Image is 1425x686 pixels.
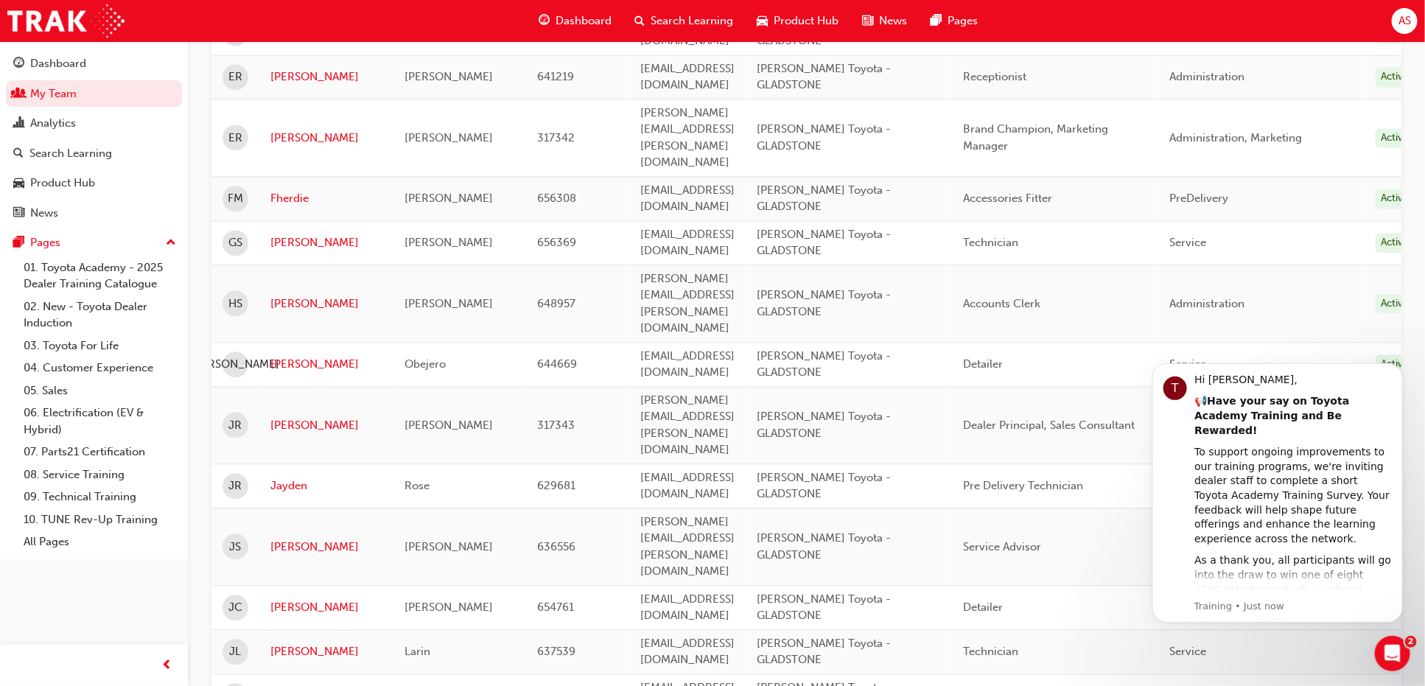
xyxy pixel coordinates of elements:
[556,13,612,29] span: Dashboard
[229,417,242,434] span: JR
[166,234,176,253] span: up-icon
[1169,297,1244,310] span: Administration
[963,192,1052,205] span: Accessories Fitter
[405,645,430,658] span: Larin
[537,419,575,432] span: 317343
[228,190,243,207] span: FM
[192,356,280,373] span: [PERSON_NAME]
[18,402,182,441] a: 06. Electrification (EV & Hybrid)
[13,117,24,130] span: chart-icon
[228,130,242,147] span: ER
[640,592,735,623] span: [EMAIL_ADDRESS][DOMAIN_NAME]
[537,540,575,553] span: 636556
[920,6,990,36] a: pages-iconPages
[1376,128,1414,148] div: Active
[640,637,735,667] span: [EMAIL_ADDRESS][DOMAIN_NAME]
[6,229,182,256] button: Pages
[6,140,182,167] a: Search Learning
[537,297,575,310] span: 648957
[537,70,574,83] span: 641219
[228,69,242,85] span: ER
[640,515,735,578] span: [PERSON_NAME][EMAIL_ADDRESS][PERSON_NAME][DOMAIN_NAME]
[527,6,623,36] a: guage-iconDashboard
[228,599,242,616] span: JC
[405,357,446,371] span: Obejero
[1375,636,1410,671] iframe: Intercom live chat
[270,356,382,373] a: [PERSON_NAME]
[963,122,1108,153] span: Brand Champion, Marketing Manager
[1169,70,1244,83] span: Administration
[18,335,182,357] a: 03. Toyota For Life
[963,70,1026,83] span: Receptionist
[270,69,382,85] a: [PERSON_NAME]
[29,145,112,162] div: Search Learning
[880,13,908,29] span: News
[640,62,735,92] span: [EMAIL_ADDRESS][DOMAIN_NAME]
[757,531,891,561] span: [PERSON_NAME] Toyota - GLADSTONE
[963,419,1135,432] span: Dealer Principal, Sales Consultant
[405,131,493,144] span: [PERSON_NAME]
[640,183,735,214] span: [EMAIL_ADDRESS][DOMAIN_NAME]
[270,295,382,312] a: [PERSON_NAME]
[18,441,182,463] a: 07. Parts21 Certification
[757,637,891,667] span: [PERSON_NAME] Toyota - GLADSTONE
[18,295,182,335] a: 02. New - Toyota Dealer Induction
[757,183,891,214] span: [PERSON_NAME] Toyota - GLADSTONE
[229,477,242,494] span: JR
[537,645,575,658] span: 637539
[963,540,1041,553] span: Service Advisor
[537,479,575,492] span: 629681
[623,6,746,36] a: search-iconSearch Learning
[1376,67,1414,87] div: Active
[537,192,576,205] span: 656308
[405,297,493,310] span: [PERSON_NAME]
[18,256,182,295] a: 01. Toyota Academy - 2025 Dealer Training Catalogue
[162,657,173,675] span: prev-icon
[1169,236,1206,249] span: Service
[270,190,382,207] a: Fherdie
[230,539,242,556] span: JS
[640,393,735,457] span: [PERSON_NAME][EMAIL_ADDRESS][PERSON_NAME][DOMAIN_NAME]
[405,601,493,614] span: [PERSON_NAME]
[851,6,920,36] a: news-iconNews
[1392,8,1418,34] button: AS
[746,6,851,36] a: car-iconProduct Hub
[757,62,891,92] span: [PERSON_NAME] Toyota - GLADSTONE
[6,110,182,137] a: Analytics
[757,288,891,318] span: [PERSON_NAME] Toyota - GLADSTONE
[13,177,24,190] span: car-icon
[931,12,942,30] span: pages-icon
[963,601,1003,614] span: Detailer
[6,80,182,108] a: My Team
[539,12,550,30] span: guage-icon
[6,50,182,77] a: Dashboard
[270,130,382,147] a: [PERSON_NAME]
[640,228,735,258] span: [EMAIL_ADDRESS][DOMAIN_NAME]
[13,147,24,161] span: search-icon
[270,477,382,494] a: Jayden
[18,379,182,402] a: 05. Sales
[18,357,182,379] a: 04. Customer Experience
[13,57,24,71] span: guage-icon
[228,295,242,312] span: HS
[1376,189,1414,209] div: Active
[405,540,493,553] span: [PERSON_NAME]
[30,175,95,192] div: Product Hub
[7,4,125,38] a: Trak
[963,357,1003,371] span: Detailer
[537,357,577,371] span: 644669
[963,645,1018,658] span: Technician
[13,88,24,101] span: people-icon
[18,486,182,508] a: 09. Technical Training
[1169,131,1302,144] span: Administration, Marketing
[6,169,182,197] a: Product Hub
[270,539,382,556] a: [PERSON_NAME]
[18,531,182,553] a: All Pages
